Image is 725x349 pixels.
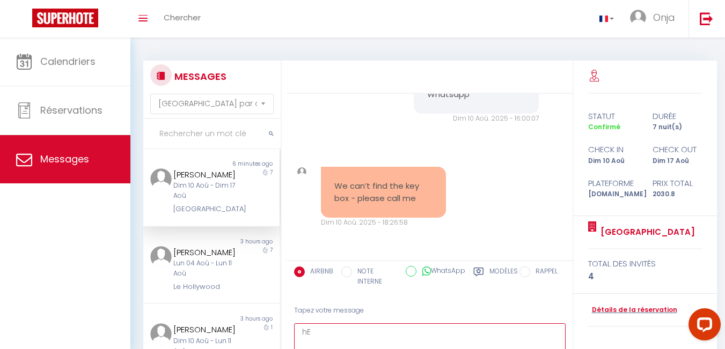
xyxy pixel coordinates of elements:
[40,152,89,166] span: Messages
[645,110,709,123] div: durée
[581,156,645,166] div: Dim 10 Aoû
[294,298,566,324] div: Tapez votre message
[588,257,703,270] div: total des invités
[173,204,239,214] div: [GEOGRAPHIC_DATA]
[305,266,333,278] label: AIRBNB
[645,189,709,199] div: 2030.8
[645,143,709,156] div: check out
[334,180,433,204] pre: We can’t find the key box - please call me
[271,323,273,331] span: 1
[173,246,239,259] div: [PERSON_NAME]
[297,167,306,176] img: ...
[352,266,398,287] label: NOTE INTERNE
[530,266,558,278] label: RAPPEL
[581,177,645,190] div: Plateforme
[414,114,539,124] div: Dim 10 Aoû. 2025 - 16:00:07
[173,168,239,181] div: [PERSON_NAME]
[40,55,96,68] span: Calendriers
[581,189,645,199] div: [DOMAIN_NAME]
[581,110,645,123] div: statut
[172,64,226,88] h3: MESSAGES
[588,270,703,283] div: 4
[32,9,98,27] img: Super Booking
[489,266,518,288] label: Modèles
[645,156,709,166] div: Dim 17 Aoû
[211,160,280,168] div: 6 minutes ago
[150,168,172,190] img: ...
[173,258,239,279] div: Lun 04 Aoû - Lun 11 Aoû
[653,11,675,24] span: Onja
[588,122,620,131] span: Confirmé
[645,177,709,190] div: Prix total
[173,281,239,292] div: Le Hollywood
[143,119,281,149] input: Rechercher un mot clé
[270,168,273,176] span: 7
[597,226,695,239] a: [GEOGRAPHIC_DATA]
[173,323,239,336] div: [PERSON_NAME]
[150,246,172,268] img: ...
[150,323,172,345] img: ...
[588,305,677,315] a: Détails de la réservation
[416,266,465,278] label: WhatsApp
[211,315,280,323] div: 3 hours ago
[270,246,273,254] span: 7
[211,237,280,246] div: 3 hours ago
[173,181,239,201] div: Dim 10 Aoû - Dim 17 Aoû
[680,304,725,349] iframe: LiveChat chat widget
[630,10,646,26] img: ...
[40,103,102,117] span: Réservations
[164,12,201,23] span: Chercher
[581,143,645,156] div: check in
[700,12,713,25] img: logout
[645,122,709,132] div: 7 nuit(s)
[321,218,446,228] div: Dim 10 Aoû. 2025 - 18:26:58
